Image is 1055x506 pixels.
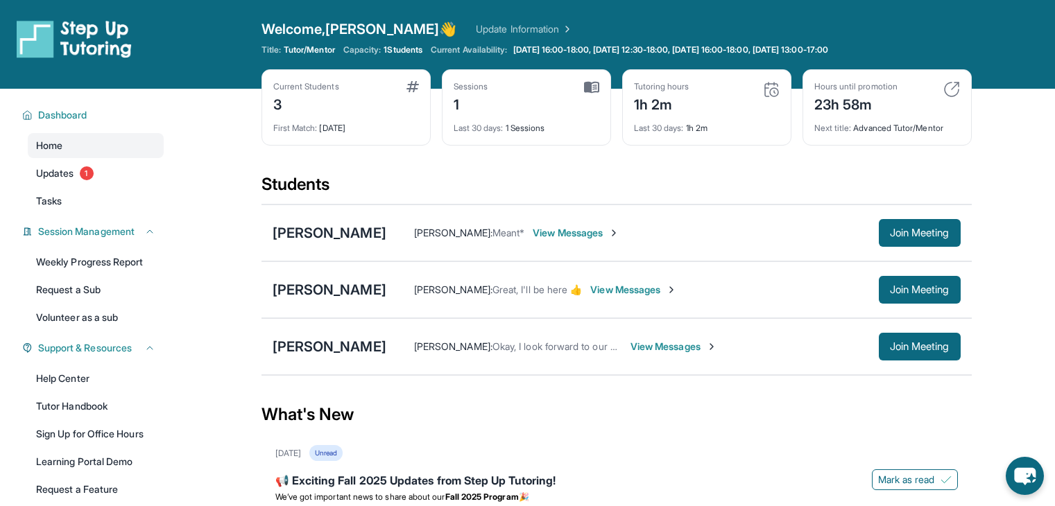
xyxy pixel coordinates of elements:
[284,44,335,55] span: Tutor/Mentor
[414,340,492,352] span: [PERSON_NAME] :
[634,114,780,134] div: 1h 2m
[559,22,573,36] img: Chevron Right
[590,283,677,297] span: View Messages
[414,227,492,238] span: [PERSON_NAME] :
[943,81,960,98] img: card
[28,133,164,158] a: Home
[80,166,94,180] span: 1
[879,333,961,360] button: Join Meeting
[890,342,950,351] span: Join Meeting
[261,173,972,204] div: Students
[273,81,339,92] div: Current Students
[275,448,301,459] div: [DATE]
[1006,457,1044,495] button: chat-button
[28,189,164,213] a: Tasks
[261,19,457,39] span: Welcome, [PERSON_NAME] 👋
[28,477,164,502] a: Request a Feature
[36,139,62,152] span: Home
[261,44,281,55] span: Title:
[33,341,155,355] button: Support & Resources
[445,491,519,502] strong: Fall 2025 Program
[763,81,780,98] img: card
[941,474,952,485] img: Mark as read
[454,81,488,92] div: Sessions
[273,223,386,243] div: [PERSON_NAME]
[261,384,972,445] div: What's New
[814,92,898,114] div: 23h 58m
[634,92,689,114] div: 1h 2m
[28,421,164,446] a: Sign Up for Office Hours
[608,227,619,238] img: Chevron-Right
[36,166,74,180] span: Updates
[33,108,155,122] button: Dashboard
[28,394,164,419] a: Tutor Handbook
[492,227,524,238] span: Meant*
[454,114,599,134] div: 1 Sessions
[28,277,164,302] a: Request a Sub
[28,250,164,274] a: Weekly Progress Report
[273,337,386,356] div: [PERSON_NAME]
[33,225,155,238] button: Session Management
[343,44,381,55] span: Capacity:
[309,445,343,461] div: Unread
[273,123,318,133] span: First Match :
[814,114,960,134] div: Advanced Tutor/Mentor
[878,473,935,487] span: Mark as read
[631,340,717,354] span: View Messages
[634,81,689,92] div: Tutoring hours
[706,341,717,352] img: Chevron-Right
[38,225,135,238] span: Session Management
[454,123,504,133] span: Last 30 days :
[406,81,419,92] img: card
[38,341,132,355] span: Support & Resources
[36,194,62,208] span: Tasks
[476,22,573,36] a: Update Information
[634,123,684,133] span: Last 30 days :
[533,226,619,240] span: View Messages
[28,366,164,391] a: Help Center
[275,491,445,502] span: We’ve got important news to share about our
[814,123,852,133] span: Next title :
[28,449,164,474] a: Learning Portal Demo
[890,286,950,294] span: Join Meeting
[454,92,488,114] div: 1
[384,44,422,55] span: 1 Students
[28,161,164,186] a: Updates1
[273,280,386,299] div: [PERSON_NAME]
[414,283,492,295] span: [PERSON_NAME] :
[273,92,339,114] div: 3
[872,469,958,490] button: Mark as read
[666,284,677,295] img: Chevron-Right
[879,276,961,304] button: Join Meeting
[275,472,958,491] div: 📢 Exciting Fall 2025 Updates from Step Up Tutoring!
[879,219,961,247] button: Join Meeting
[492,283,582,295] span: Great, I'll be here 👍
[431,44,507,55] span: Current Availability:
[273,114,419,134] div: [DATE]
[890,229,950,237] span: Join Meeting
[28,305,164,330] a: Volunteer as a sub
[492,340,823,352] span: Okay, I look forward to our next appointment, thank you for letting me know.
[17,19,132,58] img: logo
[511,44,831,55] a: [DATE] 16:00-18:00, [DATE] 12:30-18:00, [DATE] 16:00-18:00, [DATE] 13:00-17:00
[519,491,529,502] span: 🎉
[814,81,898,92] div: Hours until promotion
[513,44,828,55] span: [DATE] 16:00-18:00, [DATE] 12:30-18:00, [DATE] 16:00-18:00, [DATE] 13:00-17:00
[38,108,87,122] span: Dashboard
[584,81,599,94] img: card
